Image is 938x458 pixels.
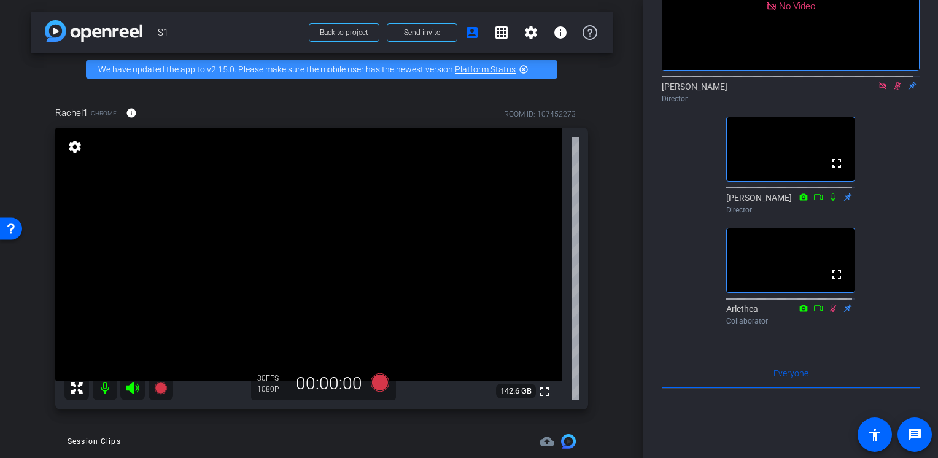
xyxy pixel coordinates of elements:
[266,374,279,382] span: FPS
[68,435,121,448] div: Session Clips
[662,80,920,104] div: [PERSON_NAME]
[540,434,554,449] mat-icon: cloud_upload
[320,28,368,37] span: Back to project
[524,25,538,40] mat-icon: settings
[726,316,855,327] div: Collaborator
[561,434,576,449] img: Session clips
[257,373,288,383] div: 30
[829,156,844,171] mat-icon: fullscreen
[66,139,83,154] mat-icon: settings
[91,109,117,118] span: Chrome
[387,23,457,42] button: Send invite
[537,384,552,399] mat-icon: fullscreen
[829,267,844,282] mat-icon: fullscreen
[45,20,142,42] img: app-logo
[504,109,576,120] div: ROOM ID: 107452273
[726,192,855,215] div: [PERSON_NAME]
[257,384,288,394] div: 1080P
[288,373,370,394] div: 00:00:00
[496,384,536,398] span: 142.6 GB
[126,107,137,118] mat-icon: info
[907,427,922,442] mat-icon: message
[309,23,379,42] button: Back to project
[540,434,554,449] span: Destinations for your clips
[455,64,516,74] a: Platform Status
[404,28,440,37] span: Send invite
[553,25,568,40] mat-icon: info
[662,93,920,104] div: Director
[158,20,301,45] span: S1
[773,369,808,378] span: Everyone
[86,60,557,79] div: We have updated the app to v2.15.0. Please make sure the mobile user has the newest version.
[867,427,882,442] mat-icon: accessibility
[494,25,509,40] mat-icon: grid_on
[55,106,88,120] span: Rachel1
[519,64,529,74] mat-icon: highlight_off
[726,204,855,215] div: Director
[726,303,855,327] div: Arlethea
[465,25,479,40] mat-icon: account_box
